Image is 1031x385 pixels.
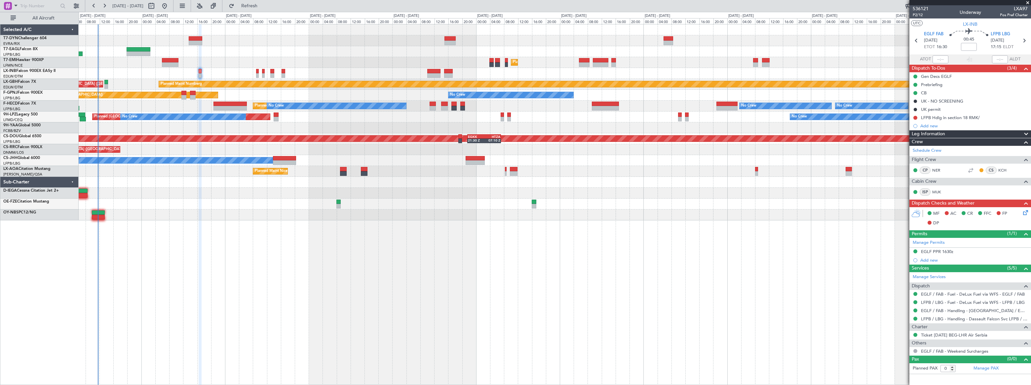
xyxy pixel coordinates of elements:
[197,18,211,24] div: 16:00
[253,18,267,24] div: 08:00
[921,316,1028,322] a: LFPB / LBG - Handling - Dassault Falcon Svc LFPB / LBG
[741,18,755,24] div: 04:00
[1010,56,1020,63] span: ALDT
[963,21,977,28] span: LX-INB
[913,5,929,12] span: 536121
[379,18,393,24] div: 20:00
[3,134,19,138] span: CS-DOU
[1007,230,1017,237] span: (1/1)
[183,18,197,24] div: 12:00
[769,18,783,24] div: 12:00
[921,107,941,112] div: UK permit
[3,91,43,95] a: F-GPNJFalcon 900EX
[239,18,253,24] div: 04:00
[450,90,465,100] div: No Crew
[484,138,500,142] div: 07:10 Z
[448,18,462,24] div: 16:00
[645,13,670,19] div: [DATE] - [DATE]
[3,134,41,138] a: CS-DOUGlobal 6500
[3,150,24,155] a: DNMM/LOS
[3,210,19,214] span: OY-NBS
[3,156,40,160] a: CS-JHHGlobal 6000
[504,18,518,24] div: 08:00
[1003,44,1013,50] span: ELDT
[161,79,202,89] div: Planned Maint Nurnberg
[1007,265,1017,272] span: (5/5)
[3,58,44,62] a: T7-EMIHawker 900XP
[142,13,168,19] div: [DATE] - [DATE]
[3,210,36,214] a: OY-NBSPC12/NG
[3,74,23,79] a: EDLW/DTM
[921,348,988,354] a: EGLF / FAB - Weekend Surcharges
[921,300,1025,305] a: LFPB / LBG - Fuel - DeLux Fuel via WFS - LFPB / LBG
[986,167,997,174] div: CS
[3,52,20,57] a: LFPB/LBG
[574,18,588,24] div: 04:00
[3,112,17,116] span: 9H-LPZ
[933,210,939,217] span: MF
[72,18,86,24] div: 04:00
[170,18,183,24] div: 08:00
[3,102,18,106] span: F-HECD
[921,98,963,104] div: UK - NO SCREENING
[998,167,1013,173] a: KCH
[933,55,948,63] input: --:--
[1007,65,1017,72] span: (3/4)
[3,58,16,62] span: T7-EMI
[155,18,169,24] div: 04:00
[3,145,42,149] a: CS-RRCFalcon 900LX
[3,47,19,51] span: T7-EAGL
[295,18,309,24] div: 20:00
[912,265,929,272] span: Services
[920,56,931,63] span: ATOT
[912,65,945,72] span: Dispatch To-Dos
[921,308,1028,313] a: EGLF / FAB - Handling - [GEOGRAPHIC_DATA] / EGLF / FAB
[3,123,18,127] span: 9H-YAA
[255,166,328,176] div: Planned Maint Nice ([GEOGRAPHIC_DATA])
[337,18,351,24] div: 08:00
[616,18,630,24] div: 16:00
[811,18,825,24] div: 00:00
[435,18,448,24] div: 12:00
[912,282,930,290] span: Dispatch
[741,101,756,111] div: No Crew
[630,18,644,24] div: 20:00
[3,112,38,116] a: 9H-LPZLegacy 500
[394,13,419,19] div: [DATE] - [DATE]
[226,13,251,19] div: [DATE] - [DATE]
[393,18,406,24] div: 00:00
[420,18,434,24] div: 08:00
[792,112,807,122] div: No Crew
[984,210,991,217] span: FFC
[912,230,927,238] span: Permits
[86,18,99,24] div: 08:00
[644,18,658,24] div: 00:00
[236,4,263,8] span: Refresh
[267,18,281,24] div: 12:00
[932,167,947,173] a: NER
[853,18,867,24] div: 12:00
[3,200,49,204] a: OE-FZECitation Mustang
[112,3,143,9] span: [DATE] - [DATE]
[490,18,504,24] div: 04:00
[1007,355,1017,362] span: (0/0)
[3,128,21,133] a: FCBB/BZV
[913,365,937,372] label: Planned PAX
[406,18,420,24] div: 04:00
[3,107,20,112] a: LFPB/LBG
[912,156,936,164] span: Flight Crew
[728,13,754,19] div: [DATE] - [DATE]
[3,96,20,101] a: LFPB/LBG
[825,18,839,24] div: 04:00
[281,18,295,24] div: 16:00
[518,18,532,24] div: 12:00
[783,18,797,24] div: 16:00
[100,18,114,24] div: 12:00
[561,13,587,19] div: [DATE] - [DATE]
[727,18,741,24] div: 00:00
[867,18,881,24] div: 16:00
[837,101,852,111] div: No Crew
[921,82,942,87] div: Prebriefing
[3,161,20,166] a: LFPB/LBG
[80,13,105,19] div: [DATE] - [DATE]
